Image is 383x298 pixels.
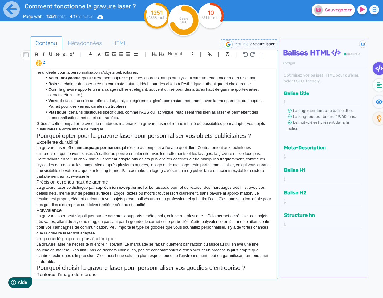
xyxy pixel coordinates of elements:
[283,48,366,66] h4: Balises HTML
[36,64,272,75] p: L'un des grands atouts de la gravure laser est sa polyvalence. Cette technique s'adapte à une lar...
[312,4,355,16] button: Sauvegarder
[288,120,349,130] span: Le mot-clé est présent dans la balise.
[201,15,220,20] tspan: /31 termes
[107,36,132,50] a: HTML
[48,81,59,86] strong: Bois :
[25,36,30,41] img: tab_domain_overview_orange.svg
[36,156,272,179] p: Cette solidité en fait un choix particulièrement adapté aux objets publicitaires destinés à être ...
[30,36,62,50] a: Contenu
[42,98,272,110] li: le faisceau crée un effet satiné, mat, ou légèrement givré, contrastant nettement avec la transpa...
[80,145,121,150] strong: marquage permanent
[36,208,272,213] h3: Polyvalence
[48,76,83,80] strong: Acier inoxydable :
[282,88,357,98] button: Balise title
[224,40,233,48] img: google-serp-logo.png
[33,59,47,67] span: I.Assistant
[77,36,94,40] div: Mots-clés
[282,165,361,183] div: Balise H1
[70,36,75,41] img: tab_keywords_by_traffic_grey.svg
[218,50,219,59] span: |
[36,121,272,132] p: Grâce à cette compatibilité avec de nombreux matériaux, la gravure laser offre une infinité de po...
[36,179,272,185] h3: Précision et rendu haut de gamme
[293,108,353,113] span: La page contient une balise title.
[36,213,272,236] p: La gravure laser peut s'appliquer sur de nombreux supports : métal, bois, cuir, verre, plastique....
[70,14,78,19] b: 4.17
[250,42,275,46] span: gravure laser
[180,20,187,24] tspan: SEO
[235,42,250,46] span: Mot-clé :
[100,185,147,190] strong: précision exceptionnelle
[36,272,272,277] h3: Renforcer l'image de marque
[260,50,262,59] span: |
[80,50,82,59] span: |
[179,17,188,21] tspan: Score
[46,14,56,19] b: 1251
[293,114,356,119] span: La longueur est bonne 49/60 max.
[36,242,272,264] p: La gravure laser ne nécessite ni encre ni solvant. Le marquage se fait uniquement par l'action du...
[42,75,272,81] li: particulièrement apprécié pour les gourdes, mugs ou stylos, il offre un rendu moderne et résistant.
[200,50,202,59] span: |
[147,15,167,20] tspan: /1553 mots
[17,10,30,15] div: v 4.0.25
[282,143,361,160] div: Meta-Description
[16,16,70,21] div: Domaine: [DOMAIN_NAME]
[325,7,352,13] span: Sauvegarder
[107,35,132,52] span: HTML
[132,50,140,57] span: Aligment
[36,185,272,208] p: La gravure laser se distingue par sa . Le faisceau permet de réaliser des marquages très fins, av...
[42,87,272,98] li: la gravure apporte un marquage raffiné et élégant, souvent utilisé pour des articles haut de gamm...
[282,88,361,106] div: Balise title
[236,50,237,59] span: |
[282,188,357,198] button: Balise H2
[48,98,61,103] strong: Verre :
[208,9,214,16] tspan: 10
[282,210,357,220] button: Structure hn
[283,52,360,65] span: erreurs à corriger
[10,10,15,15] img: logo_orange.svg
[62,36,107,50] a: Métadonnées
[36,145,272,156] p: La gravure laser offre un qui résiste au temps et à l'usage quotidien. Contrairement aux techniqu...
[32,36,47,40] div: Domaine
[23,14,42,19] span: Page web
[36,132,272,139] h2: Pourquoi opter pour la gravure laser pour personnaliser vos objets publicitaires ?
[48,87,59,92] strong: Cuir :
[282,188,361,205] div: Balise H2
[46,14,66,19] span: mots
[151,9,163,16] tspan: 1251
[36,264,272,271] h2: Pourquoi choisir la gravure laser pour personnaliser vos goodies d'entreprise ?
[42,110,272,121] li: certains plastiques spécifiques, comme l'ABS ou l'acrylique, réagissent très bien au laser et per...
[36,236,272,242] h3: Un procédé propre et plus écologique
[344,52,346,56] span: 0
[282,210,361,228] div: Structure hn
[42,81,272,87] li: la chaleur du laser crée un contraste naturel, idéal pour des objets à l'esthétique authentique e...
[283,72,366,84] div: Optimisez vos balises HTML pour qu’elles soient SEO-friendly.
[282,165,357,175] button: Balise H1
[145,50,147,59] span: |
[48,110,69,114] strong: Plastique :
[23,1,138,11] input: title
[30,35,62,52] span: Contenu
[70,14,93,19] span: minutes
[282,143,357,153] button: Meta-Description
[36,139,272,145] h3: Excellente durabilité
[10,16,15,21] img: website_grey.svg
[63,35,107,52] span: Métadonnées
